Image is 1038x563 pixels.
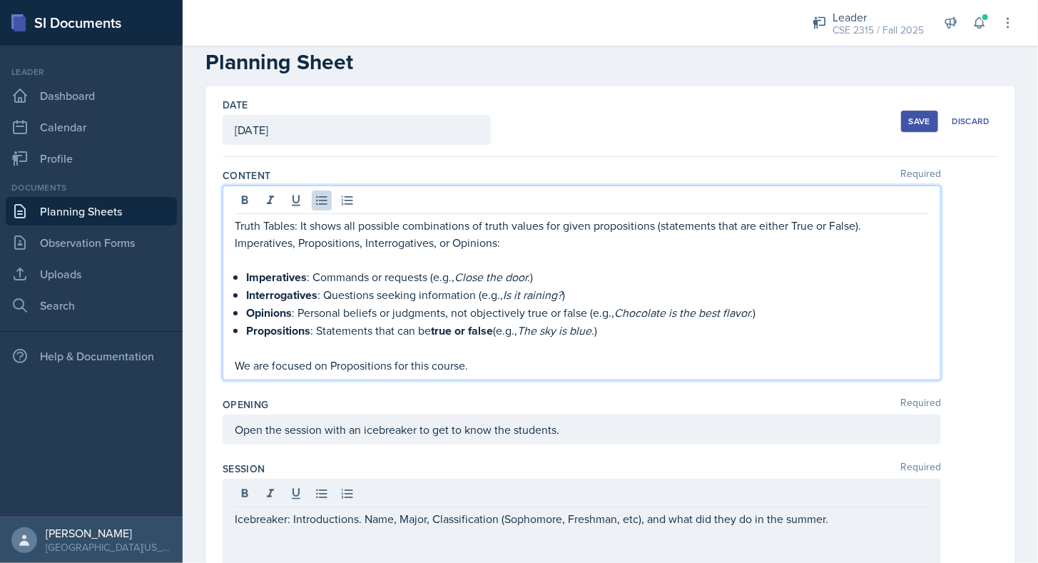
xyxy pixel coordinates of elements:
strong: Opinions [246,305,292,321]
strong: true or false [431,323,493,339]
div: Leader [6,66,177,78]
label: Content [223,168,270,183]
span: Required [900,168,941,183]
p: : Questions seeking information (e.g., ) [246,286,929,304]
p: Open the session with an icebreaker to get to know the students. [235,421,929,438]
div: CSE 2315 / Fall 2025 [833,23,924,38]
div: Discard [952,116,990,127]
p: We are focused on Propositions for this course. [235,357,929,374]
p: : Commands or requests (e.g., ) [246,268,929,286]
a: Profile [6,144,177,173]
a: Planning Sheets [6,197,177,225]
em: Chocolate is the best flavor. [614,305,753,320]
a: Calendar [6,113,177,141]
div: Save [909,116,930,127]
span: Required [900,462,941,476]
em: The sky is blue. [517,323,594,338]
p: Truth Tables: It shows all possible combinations of truth values for given propositions (statemen... [235,217,929,234]
p: : Statements that can be (e.g., ) [246,322,929,340]
label: Opening [223,397,268,412]
div: Help & Documentation [6,342,177,370]
p: Icebreaker: Introductions. Name, Major, Classification (Sophomore, Freshman, etc), and what did t... [235,510,929,527]
strong: Propositions [246,323,310,339]
div: Documents [6,181,177,194]
a: Observation Forms [6,228,177,257]
a: Uploads [6,260,177,288]
a: Search [6,291,177,320]
p: : Personal beliefs or judgments, not objectively true or false (e.g., ) [246,304,929,322]
span: Required [900,397,941,412]
button: Discard [944,111,998,132]
em: Is it raining? [503,287,562,303]
div: Leader [833,9,924,26]
div: [GEOGRAPHIC_DATA][US_STATE] [46,540,171,554]
label: Date [223,98,248,112]
label: Session [223,462,265,476]
a: Dashboard [6,81,177,110]
button: Save [901,111,938,132]
strong: Interrogatives [246,287,317,303]
h2: Planning Sheet [205,49,1015,75]
div: [PERSON_NAME] [46,526,171,540]
p: Imperatives, Propositions, Interrogatives, or Opinions: [235,234,929,251]
em: Close the door. [454,269,530,285]
strong: Imperatives [246,269,307,285]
